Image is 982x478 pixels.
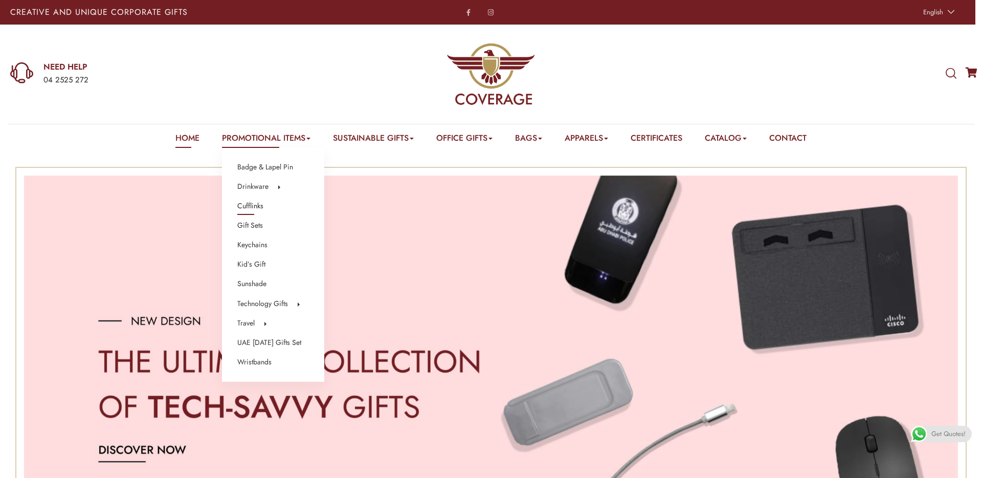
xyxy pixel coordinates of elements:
[237,200,263,213] a: Cufflinks
[237,161,293,174] a: Badge & Lapel Pin
[931,426,966,442] span: Get Quotes!
[43,74,322,87] div: 04 2525 272
[705,132,747,148] a: Catalog
[237,297,288,311] a: Technology Gifts
[918,5,957,19] a: English
[237,277,266,291] a: Sunshade
[237,336,301,350] a: UAE [DATE] Gifts Set
[923,7,943,17] span: English
[43,61,322,73] a: NEED HELP
[565,132,608,148] a: Apparels
[436,132,493,148] a: Office Gifts
[237,180,269,193] a: Drinkware
[333,132,414,148] a: Sustainable Gifts
[631,132,682,148] a: Certificates
[10,8,388,16] p: Creative and Unique Corporate Gifts
[515,132,542,148] a: Bags
[237,356,272,369] a: Wristbands
[237,238,267,252] a: Keychains
[175,132,199,148] a: Home
[237,258,265,271] a: Kid’s Gift
[222,132,310,148] a: Promotional Items
[769,132,807,148] a: Contact
[237,317,255,330] a: Travel
[237,219,263,232] a: Gift Sets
